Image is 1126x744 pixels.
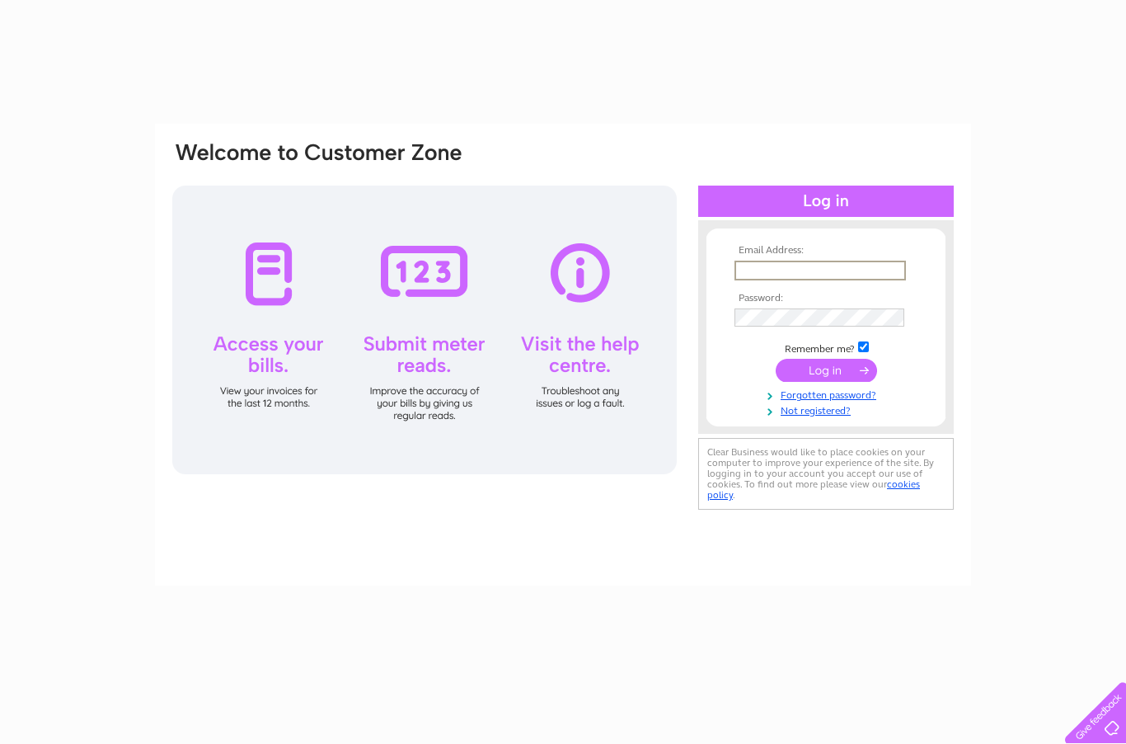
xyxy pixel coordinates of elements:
[734,386,922,402] a: Forgotten password?
[698,438,954,510] div: Clear Business would like to place cookies on your computer to improve your experience of the sit...
[730,245,922,257] th: Email Address:
[734,402,922,417] a: Not registered?
[730,339,922,356] td: Remember me?
[707,478,920,501] a: cookies policy
[730,293,922,304] th: Password:
[776,359,877,382] input: Submit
